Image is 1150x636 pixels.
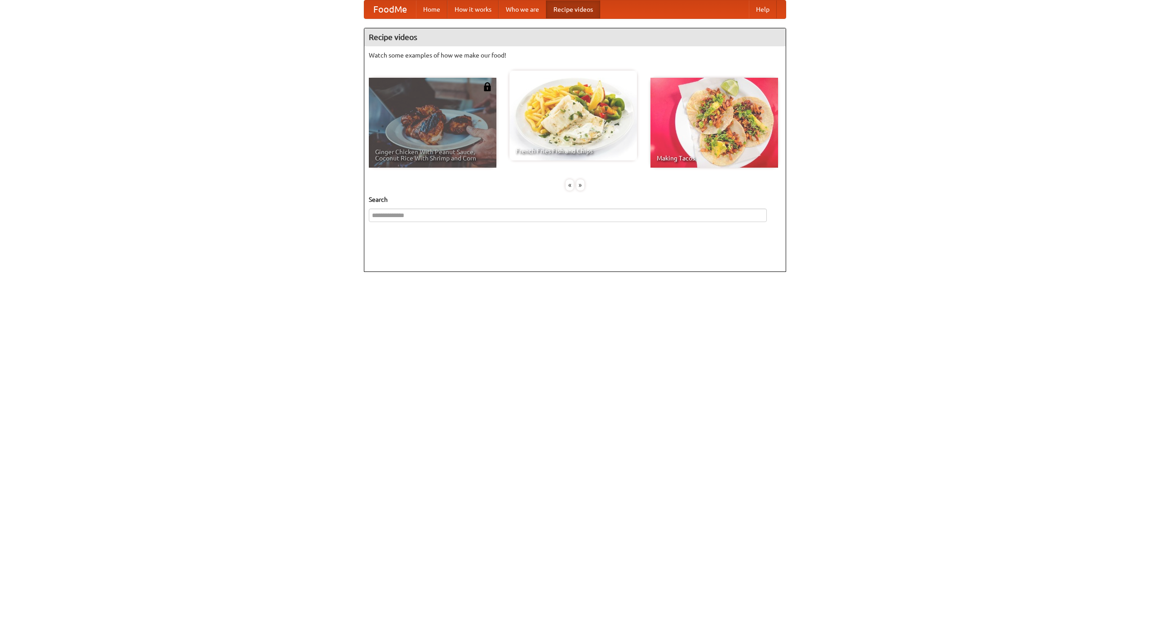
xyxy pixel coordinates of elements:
a: French Fries Fish and Chips [509,71,637,160]
a: FoodMe [364,0,416,18]
div: « [566,179,574,191]
a: Help [749,0,777,18]
span: French Fries Fish and Chips [516,148,631,154]
h5: Search [369,195,781,204]
a: How it works [447,0,499,18]
h4: Recipe videos [364,28,786,46]
img: 483408.png [483,82,492,91]
a: Home [416,0,447,18]
p: Watch some examples of how we make our food! [369,51,781,60]
a: Making Tacos [650,78,778,168]
a: Who we are [499,0,546,18]
a: Recipe videos [546,0,600,18]
span: Making Tacos [657,155,772,161]
div: » [576,179,584,191]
